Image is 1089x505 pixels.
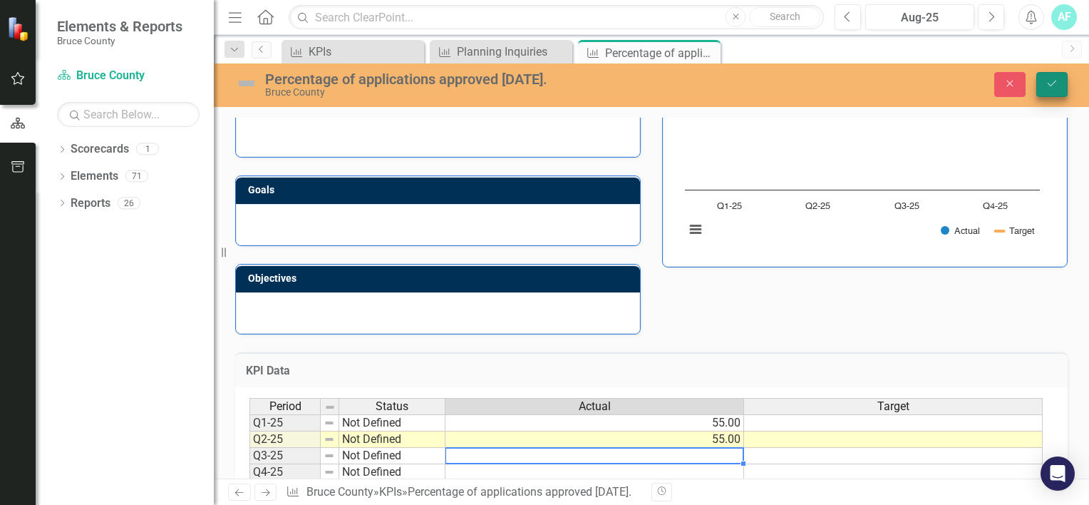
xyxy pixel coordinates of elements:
[57,35,182,46] small: Bruce County
[770,11,800,22] span: Search
[749,7,820,27] button: Search
[678,38,1047,252] svg: Interactive chart
[324,434,335,445] img: 8DAGhfEEPCf229AAAAAElFTkSuQmCC
[686,219,706,239] button: View chart menu, Chart
[445,432,744,448] td: 55.00
[269,400,301,413] span: Period
[289,5,824,30] input: Search ClearPoint...
[136,143,159,155] div: 1
[865,4,974,30] button: Aug-25
[1051,4,1077,30] button: AF
[249,448,321,464] td: Q3-25
[379,485,402,499] a: KPIs
[285,43,420,61] a: KPIs
[678,38,1052,252] div: Chart. Highcharts interactive chart.
[376,400,408,413] span: Status
[605,44,717,62] div: Percentage of applications approved [DATE].
[57,68,200,84] a: Bruce County
[324,417,335,429] img: 8DAGhfEEPCf229AAAAAElFTkSuQmCC
[7,16,32,41] img: ClearPoint Strategy
[339,448,445,464] td: Not Defined
[57,18,182,35] span: Elements & Reports
[457,43,569,61] div: Planning Inquiries
[235,72,258,95] img: Not Defined
[996,225,1035,236] button: Show Target
[71,141,129,158] a: Scorecards
[249,432,321,448] td: Q2-25
[941,225,980,236] button: Show Actual
[57,102,200,127] input: Search Below...
[579,400,611,413] span: Actual
[71,168,118,185] a: Elements
[324,466,335,478] img: 8DAGhfEEPCf229AAAAAElFTkSuQmCC
[265,71,696,87] div: Percentage of applications approved [DATE].
[1041,456,1075,491] div: Open Intercom Messenger
[249,464,321,481] td: Q4-25
[286,484,641,501] div: » »
[894,202,919,211] text: Q3-25
[249,414,321,432] td: Q1-25
[717,202,742,211] text: Q1-25
[870,9,969,26] div: Aug-25
[248,185,633,195] h3: Goals
[324,450,335,461] img: 8DAGhfEEPCf229AAAAAElFTkSuQmCC
[877,400,909,413] span: Target
[71,195,110,212] a: Reports
[309,43,420,61] div: KPIs
[265,87,696,98] div: Bruce County
[248,273,633,284] h3: Objectives
[983,202,1008,211] text: Q4-25
[408,485,631,499] div: Percentage of applications approved [DATE].
[118,197,140,209] div: 26
[339,414,445,432] td: Not Defined
[445,414,744,432] td: 55.00
[246,364,1057,377] h3: KPI Data
[339,464,445,481] td: Not Defined
[125,170,148,183] div: 71
[805,202,830,211] text: Q2-25
[324,402,336,413] img: 8DAGhfEEPCf229AAAAAElFTkSuQmCC
[433,43,569,61] a: Planning Inquiries
[339,432,445,448] td: Not Defined
[306,485,373,499] a: Bruce County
